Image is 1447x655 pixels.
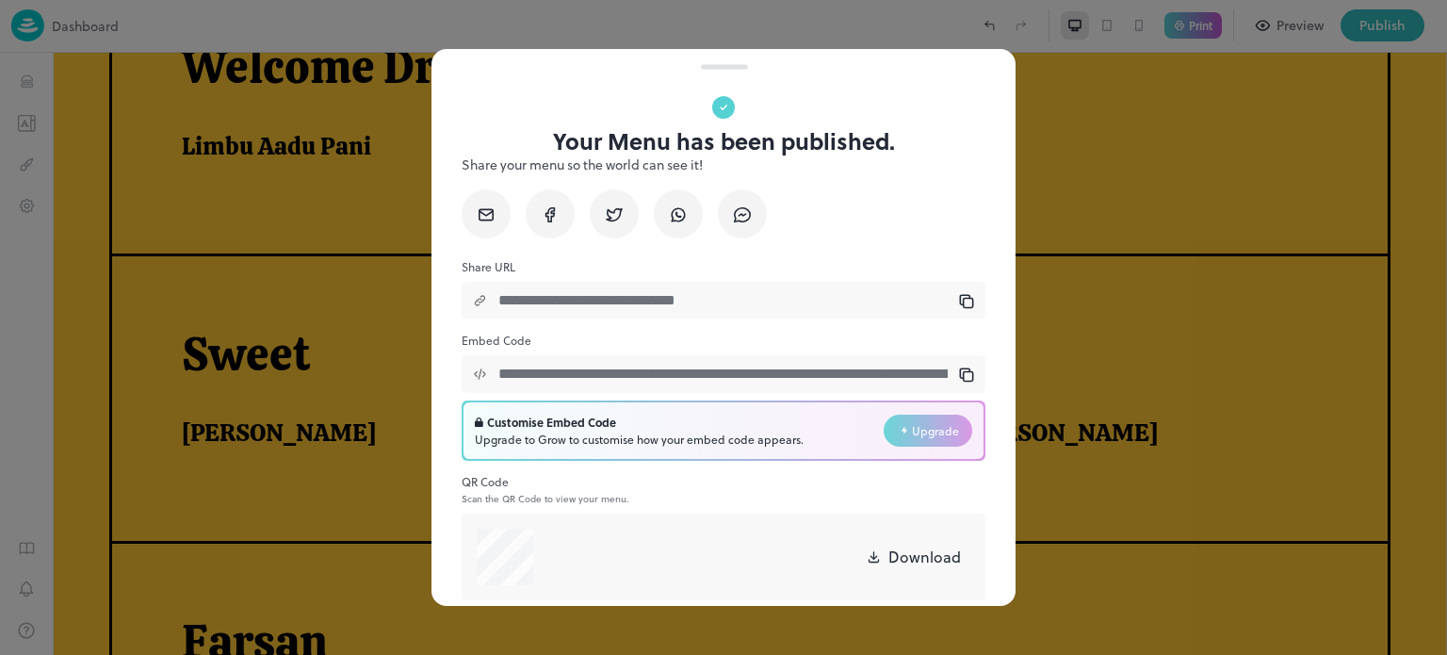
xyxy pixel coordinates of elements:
p: Farsan [129,561,1279,618]
p: Embed Code [462,331,985,350]
span: [PERSON_NAME] [911,365,1105,396]
div: Upgrade to Grow to customise how your embed code appears. [475,431,804,448]
span: [PERSON_NAME] [129,365,323,396]
p: QR Code [462,472,985,491]
span: Limbu Aadu Pani [129,78,318,109]
span: Upgrade [912,422,959,439]
p: Scan the QR Code to view your menu. [462,493,985,504]
p: Download [888,546,961,568]
p: Sweet [129,273,1279,331]
p: Your Menu has been published. [553,128,895,155]
span: [PERSON_NAME] [520,365,714,396]
p: Share URL [462,257,985,276]
div: Customise Embed Code [475,414,804,431]
p: Share your menu so the world can see it! [462,155,985,174]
